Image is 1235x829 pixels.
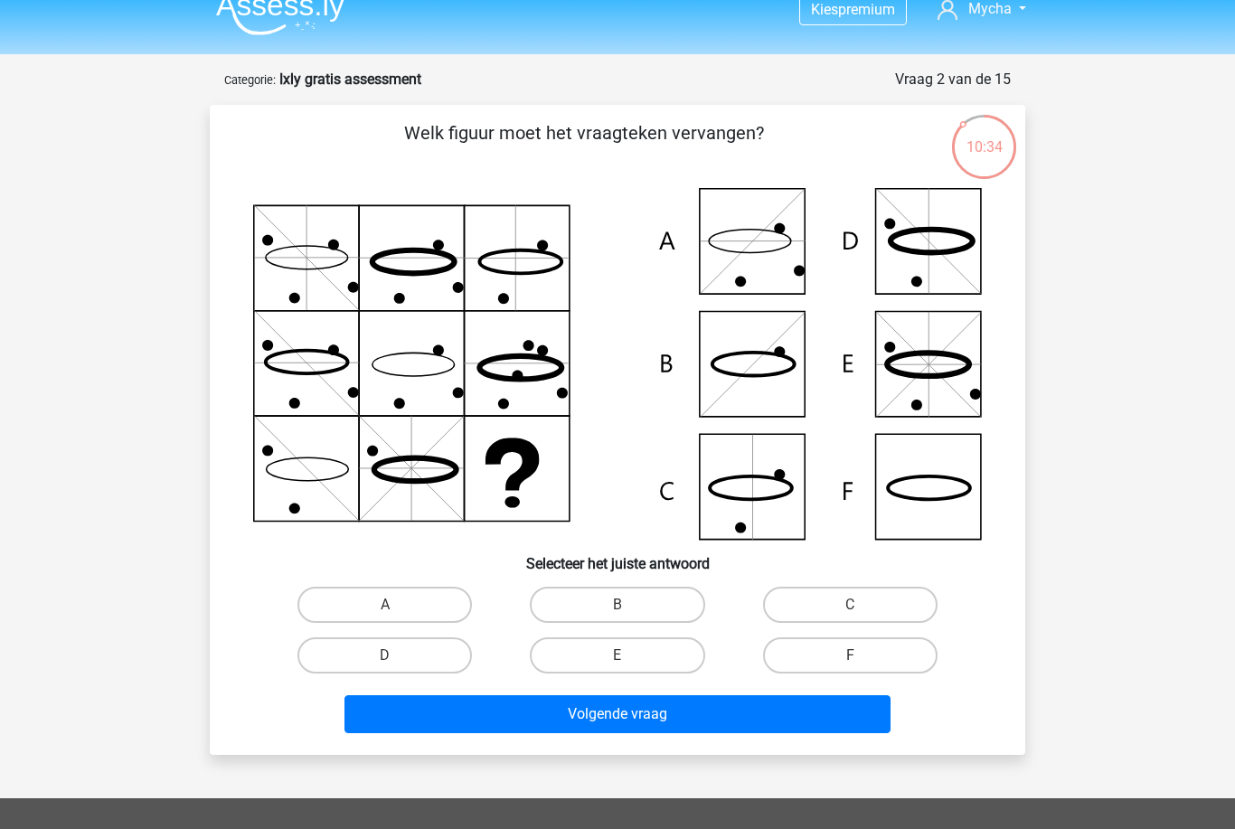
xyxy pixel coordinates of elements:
[838,1,895,18] span: premium
[763,587,938,623] label: C
[239,541,996,572] h6: Selecteer het juiste antwoord
[224,73,276,87] small: Categorie:
[239,119,929,174] p: Welk figuur moet het vraagteken vervangen?
[763,637,938,674] label: F
[950,113,1018,158] div: 10:34
[279,71,421,88] strong: Ixly gratis assessment
[811,1,838,18] span: Kies
[297,637,472,674] label: D
[297,587,472,623] label: A
[530,637,704,674] label: E
[530,587,704,623] label: B
[344,695,891,733] button: Volgende vraag
[895,69,1011,90] div: Vraag 2 van de 15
